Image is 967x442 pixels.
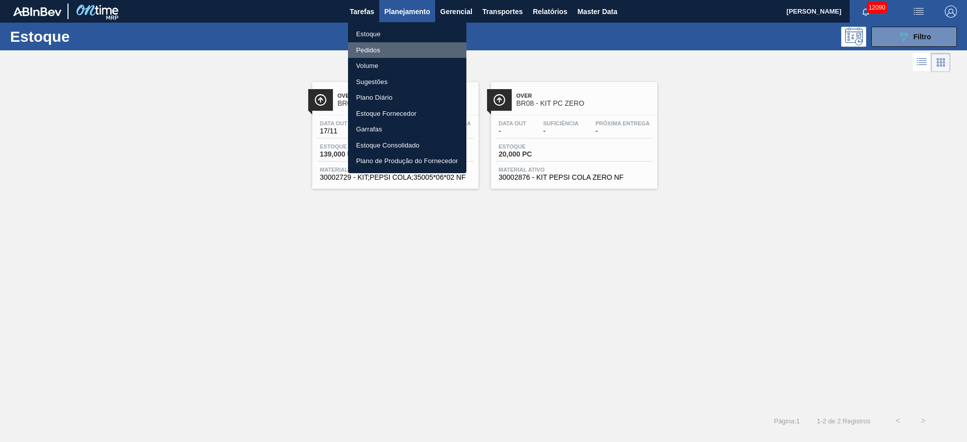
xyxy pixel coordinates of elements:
a: Volume [348,58,466,74]
a: Sugestões [348,74,466,90]
a: Estoque [348,26,466,42]
a: Estoque Consolidado [348,137,466,154]
a: Pedidos [348,42,466,58]
a: Plano Diário [348,90,466,106]
a: Plano de Produção do Fornecedor [348,153,466,169]
a: Estoque Fornecedor [348,106,466,122]
a: Garrafas [348,121,466,137]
